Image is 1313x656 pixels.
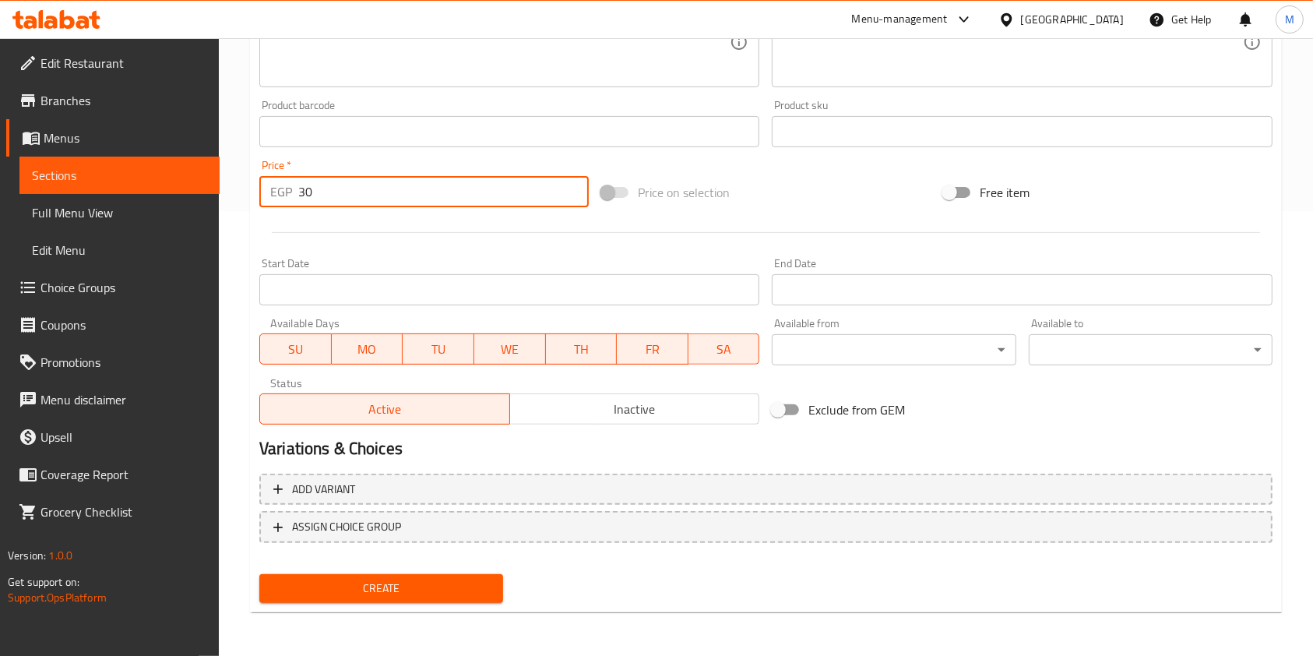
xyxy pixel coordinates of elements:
[617,333,688,365] button: FR
[1021,11,1124,28] div: [GEOGRAPHIC_DATA]
[40,390,207,409] span: Menu disclaimer
[546,333,618,365] button: TH
[6,381,220,418] a: Menu disclaimer
[695,338,754,361] span: SA
[40,316,207,334] span: Coupons
[623,338,682,361] span: FR
[332,333,403,365] button: MO
[6,269,220,306] a: Choice Groups
[40,353,207,372] span: Promotions
[980,183,1030,202] span: Free item
[638,183,730,202] span: Price on selection
[8,587,107,608] a: Support.OpsPlatform
[409,338,468,361] span: TU
[6,119,220,157] a: Menus
[772,116,1272,147] input: Please enter product sku
[259,393,510,425] button: Active
[259,437,1273,460] h2: Variations & Choices
[32,203,207,222] span: Full Menu View
[32,241,207,259] span: Edit Menu
[1029,334,1273,365] div: ​
[8,572,79,592] span: Get support on:
[772,334,1016,365] div: ​
[6,44,220,82] a: Edit Restaurant
[40,465,207,484] span: Coverage Report
[19,194,220,231] a: Full Menu View
[272,579,491,598] span: Create
[270,182,292,201] p: EGP
[8,545,46,566] span: Version:
[259,333,332,365] button: SU
[40,54,207,72] span: Edit Restaurant
[6,456,220,493] a: Coverage Report
[480,338,540,361] span: WE
[40,278,207,297] span: Choice Groups
[292,480,355,499] span: Add variant
[6,306,220,344] a: Coupons
[292,517,401,537] span: ASSIGN CHOICE GROUP
[338,338,397,361] span: MO
[19,231,220,269] a: Edit Menu
[266,398,504,421] span: Active
[509,393,760,425] button: Inactive
[259,116,759,147] input: Please enter product barcode
[32,166,207,185] span: Sections
[44,129,207,147] span: Menus
[6,344,220,381] a: Promotions
[552,338,611,361] span: TH
[298,176,589,207] input: Please enter price
[259,511,1273,543] button: ASSIGN CHOICE GROUP
[40,503,207,521] span: Grocery Checklist
[688,333,760,365] button: SA
[40,91,207,110] span: Branches
[48,545,72,566] span: 1.0.0
[266,338,326,361] span: SU
[474,333,546,365] button: WE
[19,157,220,194] a: Sections
[403,333,474,365] button: TU
[6,82,220,119] a: Branches
[852,10,948,29] div: Menu-management
[259,474,1273,506] button: Add variant
[259,574,503,603] button: Create
[6,493,220,531] a: Grocery Checklist
[808,400,905,419] span: Exclude from GEM
[40,428,207,446] span: Upsell
[516,398,754,421] span: Inactive
[6,418,220,456] a: Upsell
[1285,11,1294,28] span: M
